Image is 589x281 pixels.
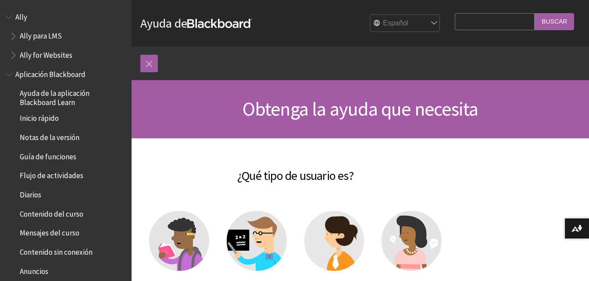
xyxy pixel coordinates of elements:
input: Buscar [535,13,574,30]
span: Mensajes del curso [20,226,79,238]
a: Ayuda deBlackboard [140,15,252,31]
img: Alumno [149,211,209,271]
span: Inicio rápido [20,111,59,123]
select: Site Language Selector [370,15,440,32]
h2: ¿Qué tipo de usuario es? [140,156,450,185]
span: Anuncios [20,264,48,276]
span: Ally for Websites [20,48,72,60]
span: Ayuda de la aplicación Blackboard Learn [20,86,125,107]
img: Profesor [227,211,287,271]
span: Diarios [20,187,41,199]
span: Flujo de actividades [20,169,83,180]
span: Contenido del curso [20,207,83,218]
span: Contenido sin conexión [20,245,93,256]
nav: Book outline for Anthology Ally Help [5,10,126,63]
span: Ally [15,10,27,21]
img: Miembro comunitario [382,211,442,271]
span: Aplicación Blackboard [15,67,86,79]
span: Notas de la versión [20,130,79,142]
img: Administrador [304,211,364,271]
strong: Blackboard [187,19,252,28]
span: Obtenga la ayuda que necesita [243,97,478,121]
span: Ally para LMS [20,29,62,41]
span: Guía de funciones [20,149,76,161]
